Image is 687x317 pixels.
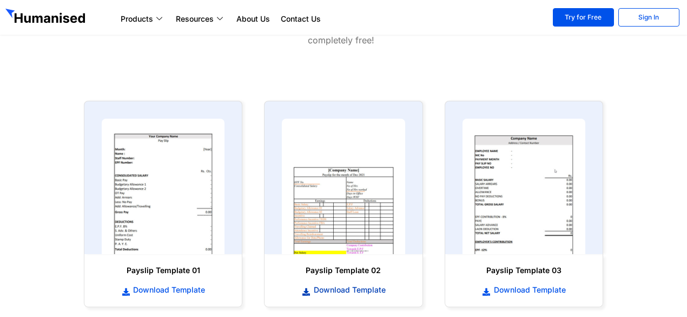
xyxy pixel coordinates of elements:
[102,119,224,254] img: payslip template
[95,265,231,276] h6: Payslip Template 01
[275,284,411,296] a: Download Template
[311,284,386,295] span: Download Template
[231,12,275,25] a: About Us
[130,284,205,295] span: Download Template
[282,119,405,254] img: payslip template
[275,12,326,25] a: Contact Us
[463,119,585,254] img: payslip template
[95,284,231,296] a: Download Template
[618,8,679,27] a: Sign In
[553,8,614,27] a: Try for Free
[5,9,88,26] img: GetHumanised Logo
[491,284,566,295] span: Download Template
[275,265,411,276] h6: Payslip Template 02
[115,12,170,25] a: Products
[456,284,592,296] a: Download Template
[170,12,231,25] a: Resources
[456,265,592,276] h6: Payslip Template 03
